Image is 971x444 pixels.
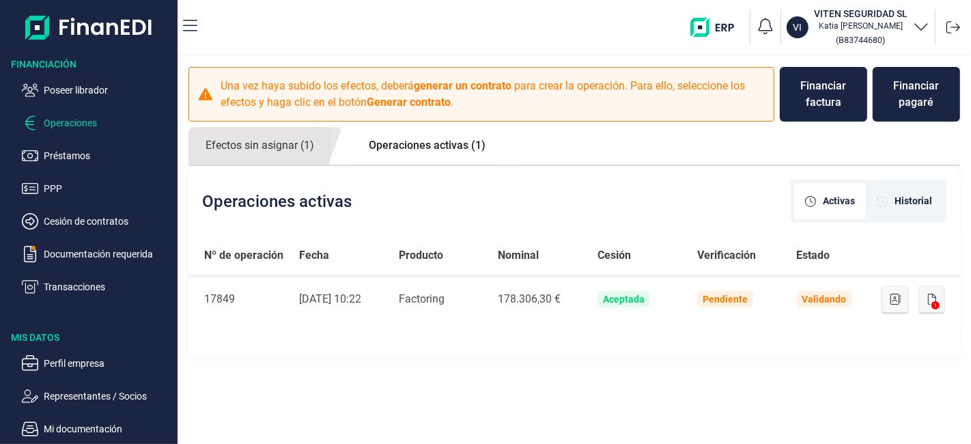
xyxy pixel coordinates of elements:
img: Logo de aplicación [25,11,153,44]
div: Validando [802,294,847,305]
div: [object Object] [794,183,866,219]
button: Perfil empresa [22,355,172,372]
span: Nº de operación [204,247,283,264]
button: Cesión de contratos [22,213,172,230]
p: Representantes / Socios [44,388,172,404]
p: Documentación requerida [44,246,172,262]
button: Transacciones [22,279,172,295]
p: Una vez haya subido los efectos, deberá para crear la operación. Para ello, seleccione los efecto... [221,78,765,111]
button: Documentación requerida [22,246,172,262]
b: Generar contrato [367,96,451,109]
span: Cesión [597,247,631,264]
button: Representantes / Socios [22,388,172,404]
p: Perfil empresa [44,355,172,372]
p: Operaciones [44,115,172,131]
div: Financiar factura [791,78,856,111]
span: Producto [399,247,443,264]
div: 17849 [204,291,278,307]
div: [DATE] 10:22 [299,291,377,307]
div: Financiar pagaré [884,78,949,111]
span: Verificación [697,247,756,264]
button: Poseer librador [22,82,172,98]
a: Efectos sin asignar (1) [188,127,331,165]
button: Operaciones [22,115,172,131]
div: Pendiente [703,294,748,305]
h2: Operaciones activas [202,192,352,211]
span: Activas [823,194,855,208]
p: Transacciones [44,279,172,295]
div: Factoring [399,291,476,307]
span: Historial [895,194,932,208]
p: Katia [PERSON_NAME] [814,20,907,31]
p: Poseer librador [44,82,172,98]
div: Aceptada [603,294,645,305]
button: PPP [22,180,172,197]
p: PPP [44,180,172,197]
p: Cesión de contratos [44,213,172,230]
button: Financiar factura [780,67,867,122]
a: Operaciones activas (1) [352,127,503,164]
div: [object Object] [866,183,943,219]
h3: VITEN SEGURIDAD SL [814,7,907,20]
span: Estado [797,247,830,264]
img: erp [690,18,744,37]
span: Nominal [498,247,539,264]
p: Préstamos [44,148,172,164]
div: 178.306,30 € [498,291,576,307]
span: Fecha [299,247,329,264]
button: VIVITEN SEGURIDAD SLKatia [PERSON_NAME](B83744680) [787,7,929,48]
button: Préstamos [22,148,172,164]
small: Copiar cif [836,35,886,45]
button: Financiar pagaré [873,67,960,122]
button: Mi documentación [22,421,172,437]
p: VI [793,20,802,34]
b: generar un contrato [414,79,511,92]
p: Mi documentación [44,421,172,437]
